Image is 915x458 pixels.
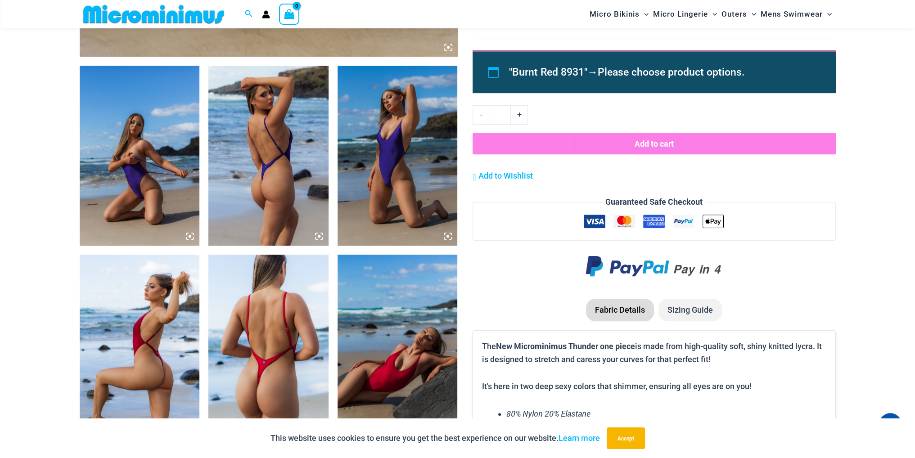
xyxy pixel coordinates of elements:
[653,3,708,26] span: Micro Lingerie
[338,255,458,435] img: Thunder Burnt Red 8931 One piece
[509,62,815,83] li: →
[651,3,719,26] a: Micro LingerieMenu ToggleMenu Toggle
[473,169,532,183] a: Add to Wishlist
[208,66,329,246] img: Thunder Orient Blue 8931 One piece
[279,4,300,24] a: View Shopping Cart, empty
[758,3,834,26] a: Mens SwimwearMenu ToggleMenu Toggle
[511,105,528,124] a: +
[509,66,587,78] span: "Burnt Red 8931"
[270,431,600,445] p: This website uses cookies to ensure you get the best experience on our website.
[721,3,747,26] span: Outers
[587,3,651,26] a: Micro BikinisMenu ToggleMenu Toggle
[708,3,717,26] span: Menu Toggle
[586,1,836,27] nav: Site Navigation
[473,105,490,124] a: -
[590,3,640,26] span: Micro Bikinis
[747,3,756,26] span: Menu Toggle
[607,427,645,449] button: Accept
[496,341,635,351] b: New Microminimus Thunder one piece
[823,3,832,26] span: Menu Toggle
[80,255,200,435] img: Thunder Burnt Red 8931 One piece
[262,10,270,18] a: Account icon link
[658,299,722,321] li: Sizing Guide
[559,433,600,443] a: Learn more
[640,3,649,26] span: Menu Toggle
[80,66,200,246] img: Thunder Orient Blue 8931 One piece
[338,66,458,246] img: Thunder Orient Blue 8931 One piece
[761,3,823,26] span: Mens Swimwear
[598,66,744,78] span: Please choose product options.
[478,171,532,180] span: Add to Wishlist
[506,408,590,419] em: 80% Nylon 20% Elastane
[473,133,835,154] button: Add to cart
[586,299,654,321] li: Fabric Details
[719,3,758,26] a: OutersMenu ToggleMenu Toggle
[490,105,511,124] input: Product quantity
[602,195,706,209] legend: Guaranteed Safe Checkout
[80,4,228,24] img: MM SHOP LOGO FLAT
[245,9,253,20] a: Search icon link
[482,340,826,393] p: The is made from high-quality soft, shiny knitted lycra. It is designed to stretch and caress you...
[208,255,329,435] img: Thunder Burnt Red 8931 One piece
